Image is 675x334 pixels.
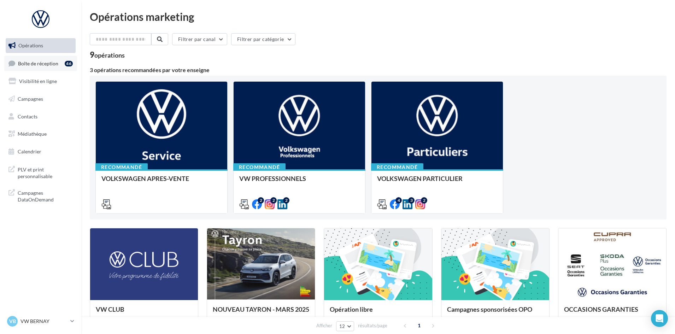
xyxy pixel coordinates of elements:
span: VB [9,318,16,325]
div: 3 [408,197,415,204]
div: 4 [395,197,402,204]
span: 1 [413,320,425,331]
span: Campagnes DataOnDemand [18,188,73,203]
a: Visibilité en ligne [4,74,77,89]
span: Boîte de réception [18,60,58,66]
a: Campagnes [4,92,77,106]
span: VW PROFESSIONNELS [239,175,306,182]
a: Calendrier [4,144,77,159]
a: Opérations [4,38,77,53]
span: résultats/page [358,322,387,329]
span: VW CLUB [96,305,124,313]
span: Calendrier [18,148,41,154]
span: 12 [339,323,345,329]
span: Campagnes [18,96,43,102]
span: VOLKSWAGEN PARTICULIER [377,175,463,182]
div: 46 [65,61,73,66]
button: 12 [336,321,354,331]
span: Contacts [18,113,37,119]
span: Opérations [18,42,43,48]
div: 9 [90,51,125,59]
span: Visibilité en ligne [19,78,57,84]
a: Campagnes DataOnDemand [4,185,77,206]
button: Filtrer par canal [172,33,227,45]
span: Afficher [316,322,332,329]
span: VOLKSWAGEN APRES-VENTE [101,175,189,182]
span: PLV et print personnalisable [18,165,73,180]
a: Contacts [4,109,77,124]
div: Recommandé [233,163,286,171]
div: 2 [258,197,264,204]
span: OCCASIONS GARANTIES [564,305,638,313]
span: Médiathèque [18,131,47,137]
a: Médiathèque [4,127,77,141]
div: Opérations marketing [90,11,667,22]
button: Filtrer par catégorie [231,33,295,45]
span: NOUVEAU TAYRON - MARS 2025 [213,305,309,313]
div: Open Intercom Messenger [651,310,668,327]
div: Recommandé [371,163,423,171]
a: PLV et print personnalisable [4,162,77,183]
div: 2 [270,197,277,204]
a: VB VW BERNAY [6,315,76,328]
a: Boîte de réception46 [4,56,77,71]
div: 2 [421,197,427,204]
span: Campagnes sponsorisées OPO [447,305,532,313]
div: 2 [283,197,289,204]
p: VW BERNAY [20,318,67,325]
div: 3 opérations recommandées par votre enseigne [90,67,667,73]
div: opérations [94,52,125,58]
div: Recommandé [95,163,148,171]
span: Opération libre [330,305,373,313]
